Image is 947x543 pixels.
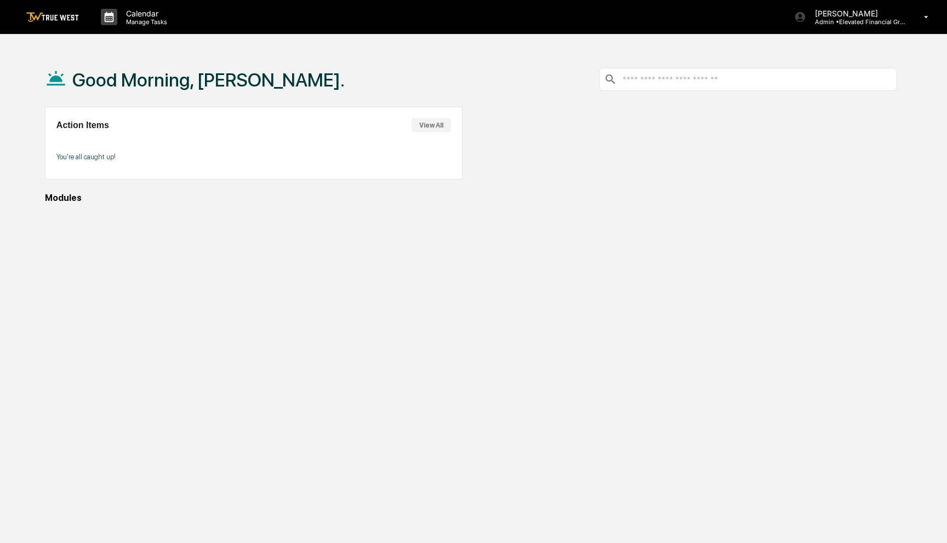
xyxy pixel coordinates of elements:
[117,9,173,18] p: Calendar
[806,18,908,26] p: Admin • Elevated Financial Group
[45,193,897,203] div: Modules
[117,18,173,26] p: Manage Tasks
[806,9,908,18] p: [PERSON_NAME]
[56,153,451,161] p: You're all caught up!
[412,118,451,132] button: View All
[56,120,109,130] h2: Action Items
[72,69,345,91] h1: Good Morning, [PERSON_NAME].
[26,12,79,22] img: logo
